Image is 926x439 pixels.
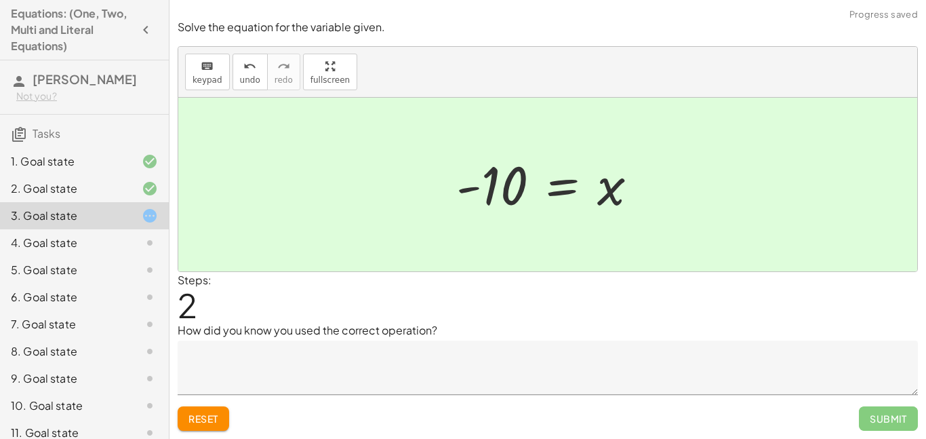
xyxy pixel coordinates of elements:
div: 3. Goal state [11,208,120,224]
span: fullscreen [310,75,350,85]
div: Not you? [16,90,158,103]
div: 10. Goal state [11,398,120,414]
div: 7. Goal state [11,316,120,332]
div: 4. Goal state [11,235,120,251]
div: 1. Goal state [11,153,120,170]
label: Steps: [178,273,212,287]
i: Task not started. [142,262,158,278]
i: Task finished and correct. [142,180,158,197]
i: keyboard [201,58,214,75]
div: 9. Goal state [11,370,120,387]
span: Progress saved [849,8,918,22]
i: Task finished and correct. [142,153,158,170]
span: Tasks [33,126,60,140]
div: 5. Goal state [11,262,120,278]
span: undo [240,75,260,85]
i: redo [277,58,290,75]
span: [PERSON_NAME] [33,71,137,87]
span: keypad [193,75,222,85]
div: 6. Goal state [11,289,120,305]
span: redo [275,75,293,85]
i: Task not started. [142,398,158,414]
i: Task not started. [142,235,158,251]
button: keyboardkeypad [185,54,230,90]
p: Solve the equation for the variable given. [178,20,918,35]
button: redoredo [267,54,300,90]
i: Task not started. [142,343,158,360]
i: Task not started. [142,370,158,387]
i: Task not started. [142,316,158,332]
span: Reset [188,413,218,425]
h4: Equations: (One, Two, Multi and Literal Equations) [11,5,134,54]
button: fullscreen [303,54,357,90]
p: How did you know you used the correct operation? [178,322,918,339]
button: undoundo [233,54,268,90]
i: Task started. [142,208,158,224]
i: Task not started. [142,289,158,305]
span: 2 [178,284,197,326]
button: Reset [178,406,229,431]
div: 8. Goal state [11,343,120,360]
i: undo [243,58,256,75]
div: 2. Goal state [11,180,120,197]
